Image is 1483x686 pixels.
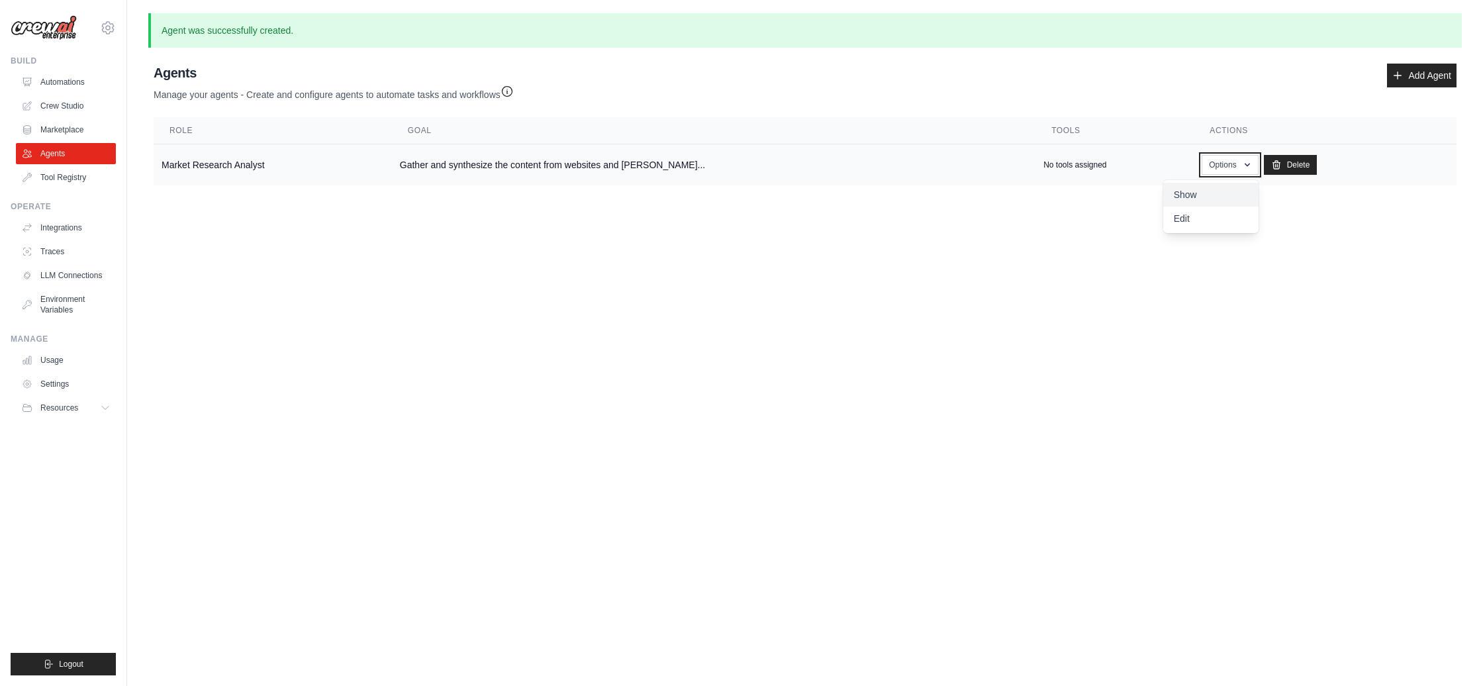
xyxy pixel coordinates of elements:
a: Marketplace [16,119,116,140]
a: Automations [16,72,116,93]
a: Agents [16,143,116,164]
a: Crew Studio [16,95,116,117]
th: Tools [1035,117,1194,144]
a: Traces [16,241,116,262]
a: Edit [1163,207,1259,230]
td: Market Research Analyst [154,144,392,186]
h2: Agents [154,64,514,82]
th: Goal [392,117,1035,144]
a: Tool Registry [16,167,116,188]
td: Gather and synthesize the content from websites and [PERSON_NAME]... [392,144,1035,186]
a: Integrations [16,217,116,238]
th: Actions [1194,117,1457,144]
a: Settings [16,373,116,395]
div: Operate [11,201,116,212]
a: Delete [1264,155,1317,175]
span: Logout [59,659,83,669]
div: Build [11,56,116,66]
a: Add Agent [1387,64,1457,87]
button: Options [1202,155,1258,175]
p: No tools assigned [1043,160,1106,170]
a: Usage [16,350,116,371]
a: Environment Variables [16,289,116,320]
th: Role [154,117,392,144]
button: Resources [16,397,116,418]
button: Logout [11,653,116,675]
a: Show [1163,183,1259,207]
p: Manage your agents - Create and configure agents to automate tasks and workflows [154,82,514,101]
a: LLM Connections [16,265,116,286]
span: Resources [40,403,78,413]
img: Logo [11,15,77,40]
p: Agent was successfully created. [148,13,1462,48]
div: Manage [11,334,116,344]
